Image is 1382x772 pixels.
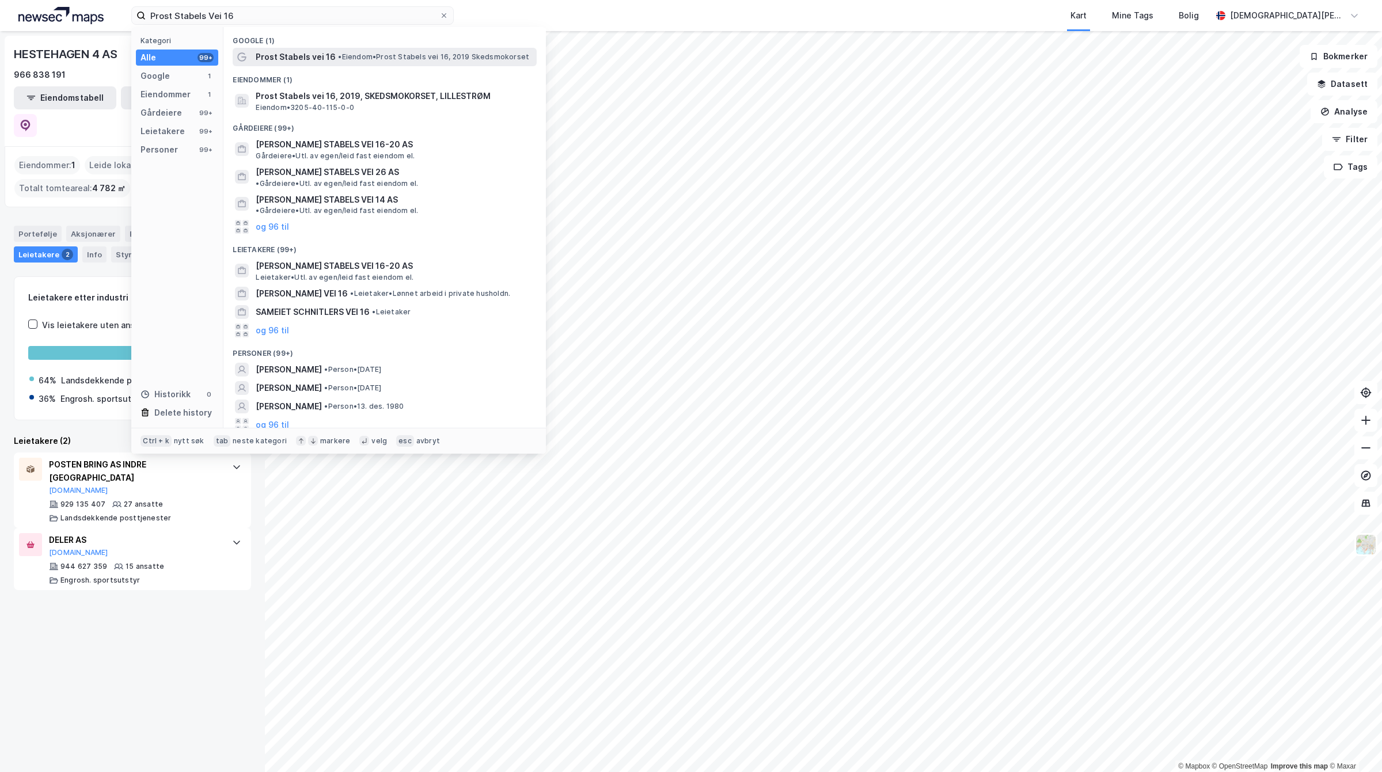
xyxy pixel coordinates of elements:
span: • [324,383,328,392]
div: tab [214,435,231,447]
span: Gårdeiere • Utl. av egen/leid fast eiendom el. [256,179,418,188]
div: 1 [204,71,214,81]
div: Personer (99+) [223,340,546,360]
button: [DOMAIN_NAME] [49,548,108,557]
button: Leietakertabell [121,86,223,109]
div: Eiendommer : [14,156,80,174]
img: logo.a4113a55bc3d86da70a041830d287a7e.svg [18,7,104,24]
div: Personer [141,143,178,157]
div: 64% [39,374,56,387]
span: • [256,179,259,188]
div: [DEMOGRAPHIC_DATA][PERSON_NAME] [1230,9,1345,22]
img: Z [1355,534,1377,556]
div: Gårdeiere (99+) [223,115,546,135]
div: Bolig [1179,9,1199,22]
span: • [350,289,354,298]
div: DELER AS [49,533,221,547]
span: Prost Stabels vei 16 [256,50,336,64]
div: 1 [204,90,214,99]
div: nytt søk [174,436,204,446]
div: 99+ [198,127,214,136]
span: Person • [DATE] [324,365,381,374]
div: Kart [1070,9,1087,22]
div: markere [320,436,350,446]
div: Landsdekkende posttjenester [60,514,171,523]
button: [DOMAIN_NAME] [49,486,108,495]
span: [PERSON_NAME] STABELS VEI 14 AS [256,193,398,207]
div: HESTEHAGEN 4 AS [14,45,120,63]
span: [PERSON_NAME] STABELS VEI 16-20 AS [256,259,532,273]
div: Engrosh. sportsutstyr [60,576,140,585]
span: Leietaker • Lønnet arbeid i private husholdn. [350,289,510,298]
button: og 96 til [256,324,289,337]
span: Eiendom • Prost Stabels vei 16, 2019 Skedsmokorset [338,52,529,62]
div: 966 838 191 [14,68,66,82]
div: Portefølje [14,226,62,242]
div: 15 ansatte [126,562,164,571]
div: Eiendommer [125,226,196,242]
span: • [324,365,328,374]
div: velg [371,436,387,446]
span: Eiendom • 3205-40-115-0-0 [256,103,354,112]
div: Kategori [141,36,218,45]
div: Totalt tomteareal : [14,179,130,197]
span: Person • [DATE] [324,383,381,393]
span: • [324,402,328,410]
span: [PERSON_NAME] VEI 16 [256,287,348,301]
div: Mine Tags [1112,9,1153,22]
div: Eiendommer [141,88,191,101]
div: Leietakere (2) [14,434,251,448]
button: Bokmerker [1300,45,1377,68]
span: Prost Stabels vei 16, 2019, SKEDSMOKORSET, LILLESTRØM [256,89,532,103]
div: Alle [141,51,156,64]
div: Leietakere [141,124,185,138]
div: neste kategori [233,436,287,446]
span: [PERSON_NAME] STABELS VEI 16-20 AS [256,138,532,151]
div: Leietakere (99+) [223,236,546,257]
div: 929 135 407 [60,500,105,509]
div: Google (1) [223,27,546,48]
button: Datasett [1307,73,1377,96]
span: Gårdeiere • Utl. av egen/leid fast eiendom el. [256,206,418,215]
div: POSTEN BRING AS INDRE [GEOGRAPHIC_DATA] [49,458,221,485]
a: Mapbox [1178,762,1210,770]
div: Vis leietakere uten ansatte [42,318,151,332]
button: Eiendomstabell [14,86,116,109]
span: Leietaker [372,307,411,317]
div: 99+ [198,145,214,154]
div: Leide lokasjoner : [85,156,168,174]
span: SAMEIET SCHNITLERS VEI 16 [256,305,370,319]
a: OpenStreetMap [1212,762,1268,770]
div: 99+ [198,108,214,117]
div: Historikk [141,387,191,401]
a: Improve this map [1271,762,1328,770]
button: Tags [1324,155,1377,178]
div: Engrosh. sportsutstyr [60,392,147,406]
span: • [256,206,259,215]
div: avbryt [416,436,440,446]
button: og 96 til [256,418,289,432]
div: Eiendommer (1) [223,66,546,87]
iframe: Chat Widget [1324,717,1382,772]
span: • [338,52,341,61]
div: Info [82,246,107,263]
div: 0 [204,390,214,399]
div: Gårdeiere [141,106,182,120]
span: [PERSON_NAME] [256,363,322,377]
button: og 96 til [256,220,289,234]
span: 1 [71,158,75,172]
div: Google [141,69,170,83]
div: 99+ [198,53,214,62]
span: Leietaker • Utl. av egen/leid fast eiendom el. [256,273,413,282]
span: 4 782 ㎡ [92,181,126,195]
button: Analyse [1311,100,1377,123]
span: • [372,307,375,316]
input: Søk på adresse, matrikkel, gårdeiere, leietakere eller personer [146,7,439,24]
div: Delete history [154,406,212,420]
div: Landsdekkende posttjenester [61,374,182,387]
span: Gårdeiere • Utl. av egen/leid fast eiendom el. [256,151,415,161]
div: Ctrl + k [141,435,172,447]
button: Filter [1322,128,1377,151]
div: 36% [39,392,56,406]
